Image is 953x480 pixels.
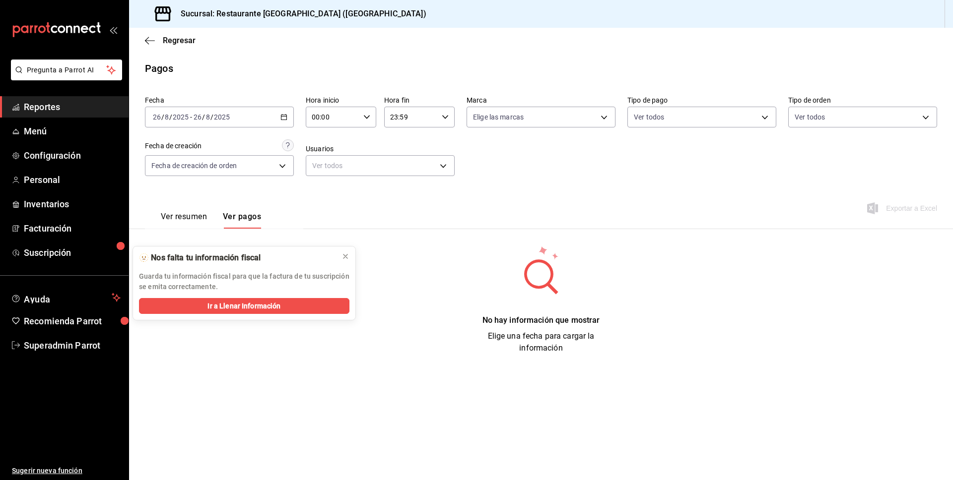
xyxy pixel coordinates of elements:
[145,141,202,151] div: Fecha de creación
[190,113,192,121] span: -
[161,212,261,229] div: navigation tabs
[145,97,294,104] label: Fecha
[467,314,615,326] div: No hay información que mostrar
[24,124,121,138] span: Menú
[488,331,595,353] span: Elige una fecha para cargar la información
[24,314,121,328] span: Recomienda Parrot
[202,113,205,121] span: /
[27,65,107,75] span: Pregunta a Parrot AI
[795,112,825,122] span: Ver todos
[24,100,121,114] span: Reportes
[24,292,108,303] span: Ayuda
[24,246,121,259] span: Suscripción
[109,26,117,34] button: open_drawer_menu
[788,97,937,104] label: Tipo de orden
[12,466,121,476] span: Sugerir nueva función
[467,97,615,104] label: Marca
[172,113,189,121] input: ----
[223,212,261,229] button: Ver pagos
[139,252,334,263] div: 🫥 Nos falta tu información fiscal
[145,36,196,45] button: Regresar
[306,145,455,152] label: Usuarios
[7,72,122,82] a: Pregunta a Parrot AI
[164,113,169,121] input: --
[145,61,173,76] div: Pagos
[24,339,121,352] span: Superadmin Parrot
[213,113,230,121] input: ----
[306,97,376,104] label: Hora inicio
[207,301,280,311] span: Ir a Llenar Información
[473,112,524,122] span: Elige las marcas
[163,36,196,45] span: Regresar
[139,298,349,314] button: Ir a Llenar Información
[11,60,122,80] button: Pregunta a Parrot AI
[210,113,213,121] span: /
[24,222,121,235] span: Facturación
[161,113,164,121] span: /
[205,113,210,121] input: --
[24,197,121,211] span: Inventarios
[139,271,349,292] p: Guarda tu información fiscal para que la factura de tu suscripción se emita correctamente.
[384,97,455,104] label: Hora fin
[152,113,161,121] input: --
[161,212,207,229] button: Ver resumen
[627,97,776,104] label: Tipo de pago
[173,8,426,20] h3: Sucursal: Restaurante [GEOGRAPHIC_DATA] ([GEOGRAPHIC_DATA])
[634,112,664,122] span: Ver todos
[24,173,121,186] span: Personal
[193,113,202,121] input: --
[306,155,455,176] div: Ver todos
[24,149,121,162] span: Configuración
[169,113,172,121] span: /
[151,161,237,171] span: Fecha de creación de orden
